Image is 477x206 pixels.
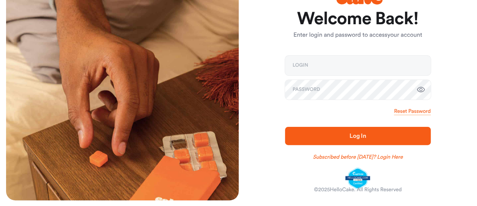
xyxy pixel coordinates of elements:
[285,127,431,145] button: Log In
[345,168,370,189] img: legit-script-certified.png
[313,153,403,161] a: Subscribed before [DATE]? Login Here
[285,31,431,40] p: Enter login and password to access your account
[285,10,431,28] h1: Welcome Back!
[314,186,401,194] div: © 2025 HelloCake. All Rights Reserved
[349,133,366,139] span: Log In
[394,108,430,115] a: Reset Password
